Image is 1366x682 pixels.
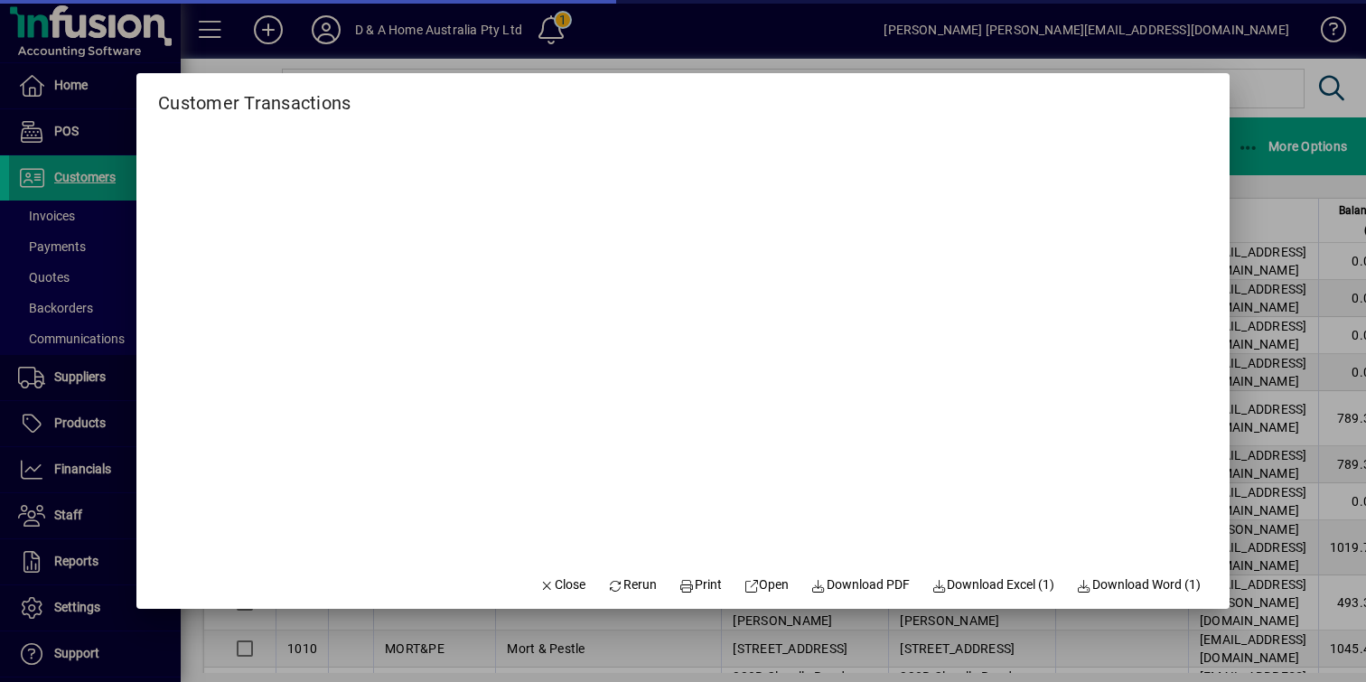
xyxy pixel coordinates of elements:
[539,575,586,594] span: Close
[671,569,729,602] button: Print
[532,569,594,602] button: Close
[607,575,657,594] span: Rerun
[1076,575,1201,594] span: Download Word (1)
[803,569,917,602] a: Download PDF
[678,575,722,594] span: Print
[736,569,797,602] a: Open
[931,575,1055,594] span: Download Excel (1)
[924,569,1062,602] button: Download Excel (1)
[1069,569,1208,602] button: Download Word (1)
[136,73,372,117] h2: Customer Transactions
[744,575,790,594] span: Open
[810,575,910,594] span: Download PDF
